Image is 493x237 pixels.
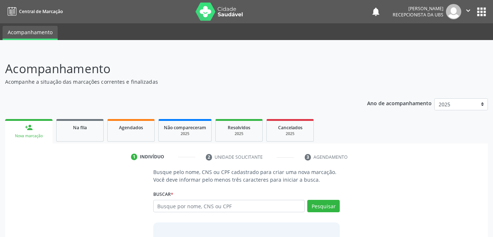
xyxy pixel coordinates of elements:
a: Acompanhamento [3,26,58,40]
button:  [461,4,475,19]
p: Busque pelo nome, CNS ou CPF cadastrado para criar uma nova marcação. Você deve informar pelo men... [153,168,340,183]
div: 1 [131,154,138,160]
p: Acompanhamento [5,60,343,78]
span: Não compareceram [164,125,206,131]
span: Recepcionista da UBS [393,12,443,18]
label: Buscar [153,189,173,200]
button: notifications [371,7,381,17]
i:  [464,7,472,15]
div: 2025 [221,131,257,137]
div: person_add [25,123,33,131]
span: Central de Marcação [19,8,63,15]
img: img [446,4,461,19]
div: 2025 [164,131,206,137]
div: [PERSON_NAME] [393,5,443,12]
a: Central de Marcação [5,5,63,17]
p: Ano de acompanhamento [367,98,432,107]
div: Indivíduo [140,154,164,160]
span: Na fila [73,125,87,131]
button: Pesquisar [307,200,340,212]
input: Busque por nome, CNS ou CPF [153,200,305,212]
div: Nova marcação [10,133,47,139]
span: Agendados [119,125,143,131]
p: Acompanhe a situação das marcações correntes e finalizadas [5,78,343,86]
span: Resolvidos [228,125,250,131]
div: 2025 [272,131,308,137]
button: apps [475,5,488,18]
span: Cancelados [278,125,303,131]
